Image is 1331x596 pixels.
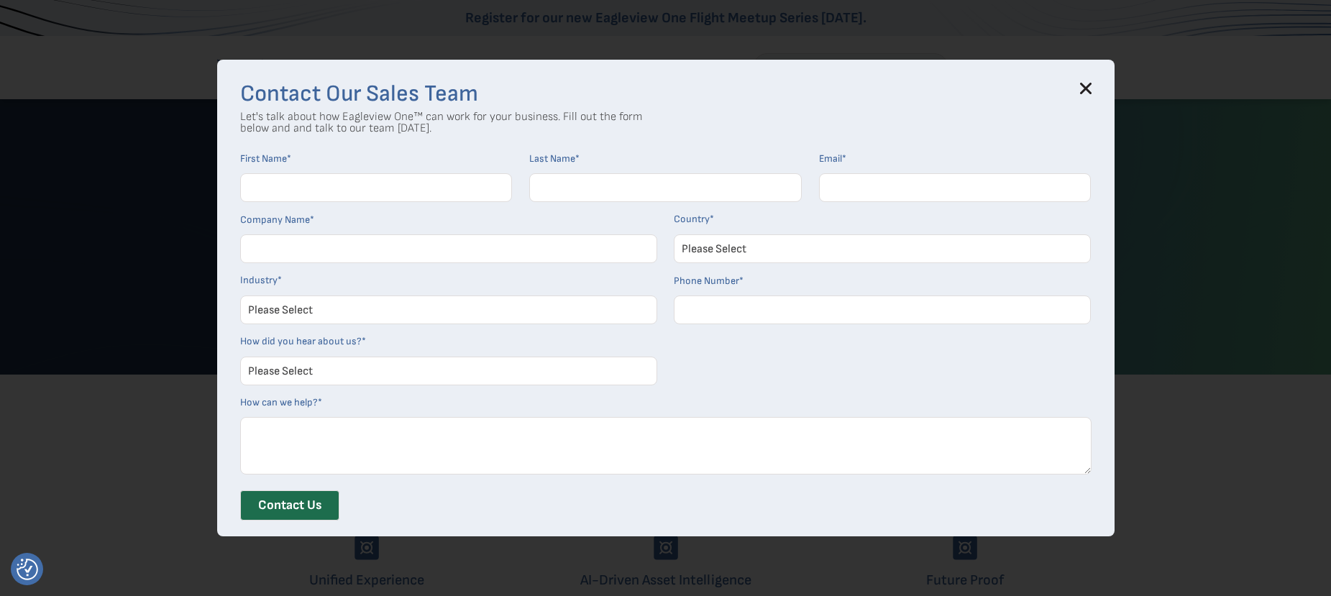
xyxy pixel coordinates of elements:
[17,559,38,580] img: Revisit consent button
[674,213,710,225] span: Country
[819,152,842,165] span: Email
[17,559,38,580] button: Consent Preferences
[240,274,278,286] span: Industry
[240,214,310,226] span: Company Name
[240,152,287,165] span: First Name
[529,152,575,165] span: Last Name
[240,396,318,408] span: How can we help?
[240,111,643,134] p: Let's talk about how Eagleview One™ can work for your business. Fill out the form below and and t...
[674,275,739,287] span: Phone Number
[240,490,339,521] input: Contact Us
[240,335,362,347] span: How did you hear about us?
[240,83,1092,106] h3: Contact Our Sales Team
